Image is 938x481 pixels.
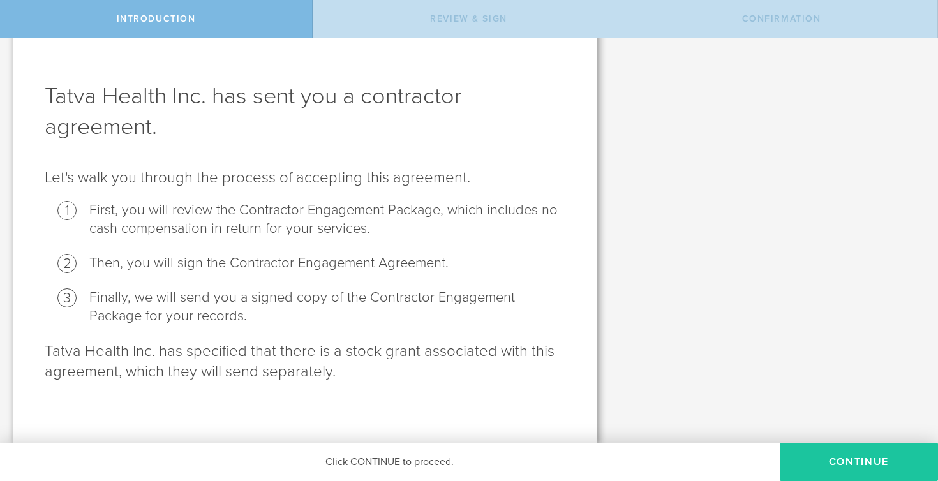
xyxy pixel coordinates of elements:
li: Then, you will sign the Contractor Engagement Agreement. [89,254,565,272]
p: Let's walk you through the process of accepting this agreement. [45,168,565,188]
span: Introduction [117,13,196,24]
li: Finally, we will send you a signed copy of the Contractor Engagement Package for your records. [89,288,565,325]
iframe: Chat Widget [874,381,938,443]
p: Tatva Health Inc. has specified that there is a stock grant associated with this agreement, which... [45,341,565,382]
button: Continue [780,443,938,481]
h1: Tatva Health Inc. has sent you a contractor agreement. [45,81,565,142]
span: Review & sign [430,13,507,24]
span: Confirmation [742,13,821,24]
li: First, you will review the Contractor Engagement Package, which includes no cash compensation in ... [89,201,565,238]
